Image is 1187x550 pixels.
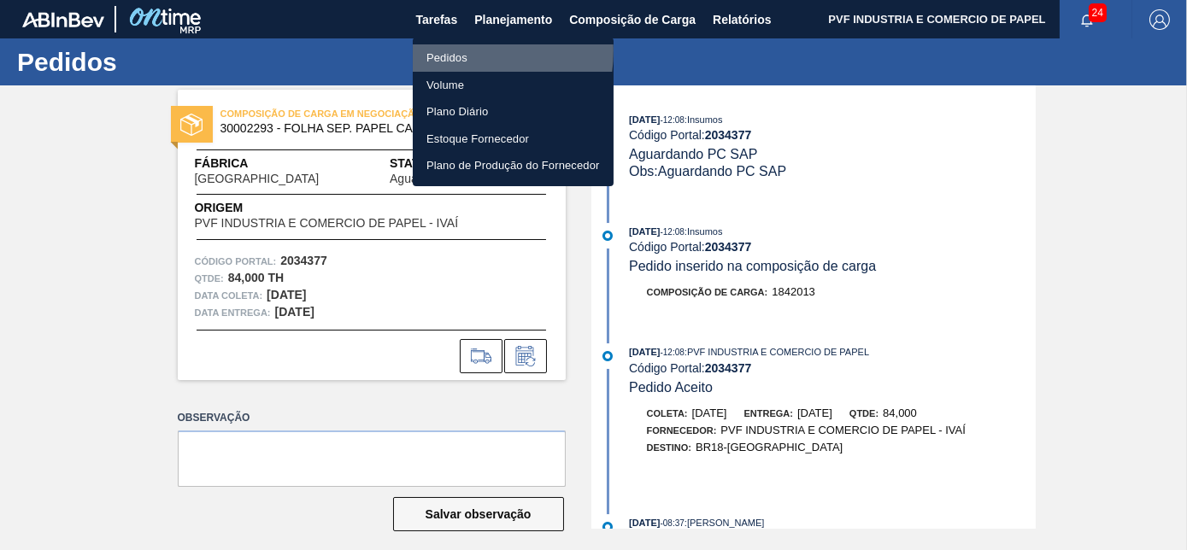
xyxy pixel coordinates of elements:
a: Volume [413,72,614,99]
a: Estoque Fornecedor [413,126,614,153]
a: Pedidos [413,44,614,72]
a: Plano de Produção do Fornecedor [413,152,614,179]
a: Plano Diário [413,98,614,126]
